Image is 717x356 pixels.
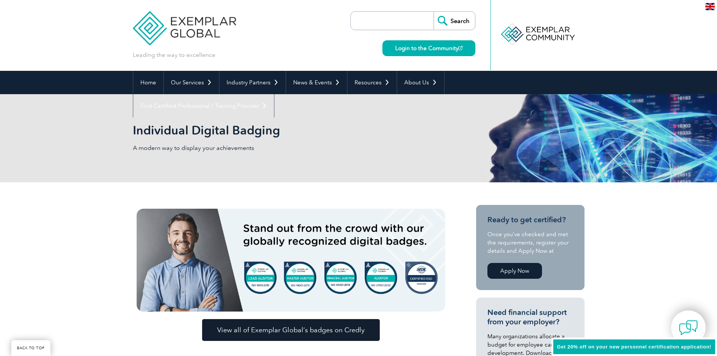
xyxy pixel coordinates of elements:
[487,230,573,255] p: Once you’ve checked and met the requirements, register your details and Apply Now at
[705,3,715,10] img: en
[133,94,274,118] a: Find Certified Professional / Training Provider
[382,40,475,56] a: Login to the Community
[458,46,463,50] img: open_square.png
[434,12,475,30] input: Search
[202,319,380,341] a: View all of Exemplar Global’s badges on Credly
[133,144,359,152] p: A modern way to display your achievements
[487,263,542,279] a: Apply Now
[217,327,365,333] span: View all of Exemplar Global’s badges on Credly
[487,215,573,225] h3: Ready to get certified?
[11,340,50,356] a: BACK TO TOP
[487,308,573,327] h3: Need financial support from your employer?
[133,71,163,94] a: Home
[133,51,215,59] p: Leading the way to excellence
[219,71,286,94] a: Industry Partners
[137,209,445,312] img: badges
[164,71,219,94] a: Our Services
[347,71,397,94] a: Resources
[397,71,444,94] a: About Us
[557,344,711,350] span: Get 20% off on your new personnel certification application!
[133,124,449,136] h2: Individual Digital Badging
[679,318,698,337] img: contact-chat.png
[286,71,347,94] a: News & Events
